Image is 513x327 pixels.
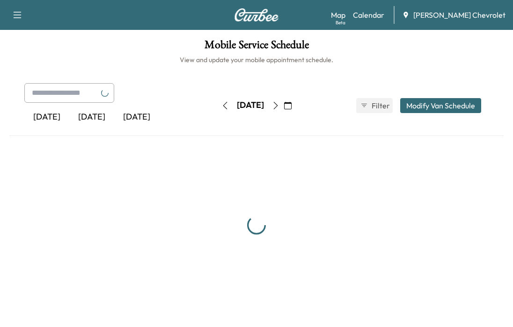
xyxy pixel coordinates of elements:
[356,98,393,113] button: Filter
[9,55,504,64] h6: View and update your mobile appointment schedule.
[413,9,506,21] span: [PERSON_NAME] Chevrolet
[69,107,114,128] div: [DATE]
[336,19,345,26] div: Beta
[24,107,69,128] div: [DATE]
[237,100,264,111] div: [DATE]
[234,8,279,21] img: Curbee Logo
[353,9,384,21] a: Calendar
[9,39,504,55] h1: Mobile Service Schedule
[400,98,481,113] button: Modify Van Schedule
[372,100,388,111] span: Filter
[331,9,345,21] a: MapBeta
[114,107,159,128] div: [DATE]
